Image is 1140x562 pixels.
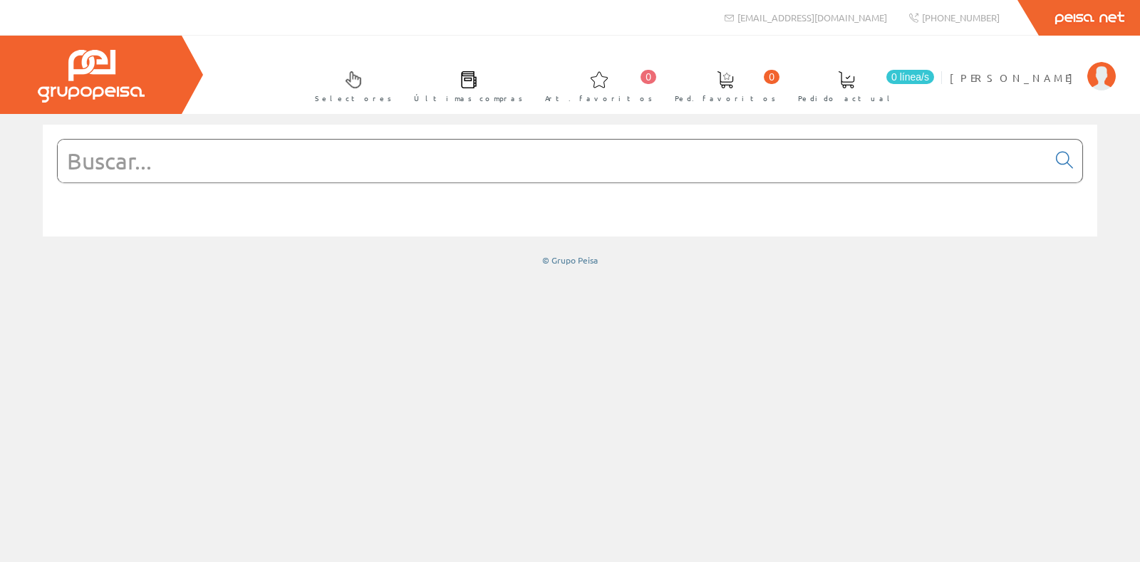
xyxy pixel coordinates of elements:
span: 0 [641,70,656,84]
div: © Grupo Peisa [43,254,1097,266]
a: [PERSON_NAME] [950,59,1116,73]
img: Grupo Peisa [38,50,145,103]
span: [PERSON_NAME] [950,71,1080,85]
a: Selectores [301,59,399,111]
span: Últimas compras [414,91,523,105]
span: 0 [764,70,779,84]
span: [EMAIL_ADDRESS][DOMAIN_NAME] [737,11,887,24]
input: Buscar... [58,140,1047,182]
span: [PHONE_NUMBER] [922,11,1000,24]
span: Art. favoritos [545,91,653,105]
span: Selectores [315,91,392,105]
span: 0 línea/s [886,70,934,84]
span: Pedido actual [798,91,895,105]
span: Ped. favoritos [675,91,776,105]
a: Últimas compras [400,59,530,111]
